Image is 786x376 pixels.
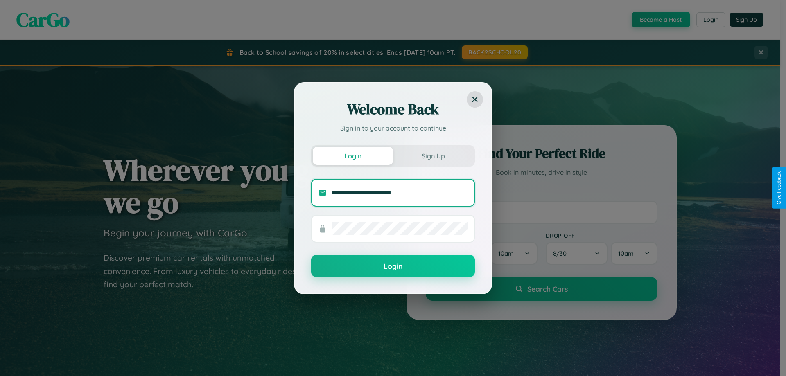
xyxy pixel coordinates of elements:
[311,99,475,119] h2: Welcome Back
[313,147,393,165] button: Login
[393,147,473,165] button: Sign Up
[311,123,475,133] p: Sign in to your account to continue
[776,171,782,205] div: Give Feedback
[311,255,475,277] button: Login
